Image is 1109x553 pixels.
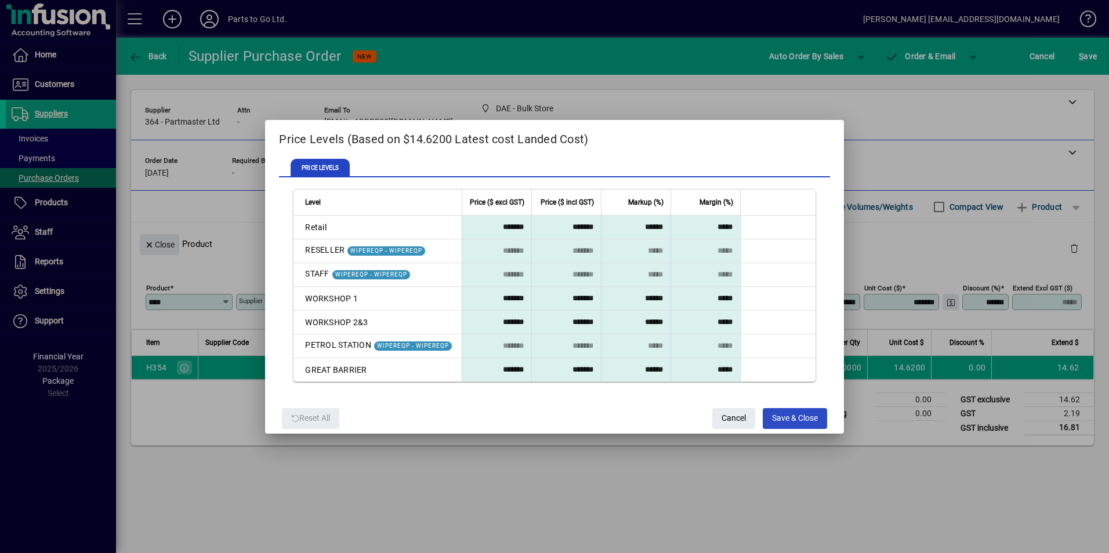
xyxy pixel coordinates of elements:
[628,196,664,209] span: Markup (%)
[377,343,449,349] span: WIPEREQP - WIPEREQP
[293,263,462,287] td: STAFF
[700,196,733,209] span: Margin (%)
[293,358,462,381] td: GREAT BARRIER
[712,408,755,429] button: Cancel
[305,196,321,209] span: Level
[293,239,462,263] td: RESELLER
[293,287,462,311] td: WORKSHOP 1
[265,120,844,154] h2: Price Levels (Based on $14.6200 Latest cost Landed Cost)
[722,409,746,428] span: Cancel
[772,409,818,428] span: Save & Close
[293,311,462,334] td: WORKSHOP 2&3
[291,159,350,177] span: PRICE LEVELS
[763,408,827,429] button: Save & Close
[350,248,422,254] span: WIPEREQP - WIPEREQP
[335,271,407,278] span: WIPEREQP - WIPEREQP
[541,196,594,209] span: Price ($ incl GST)
[293,216,462,239] td: Retail
[470,196,524,209] span: Price ($ excl GST)
[293,334,462,358] td: PETROL STATION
